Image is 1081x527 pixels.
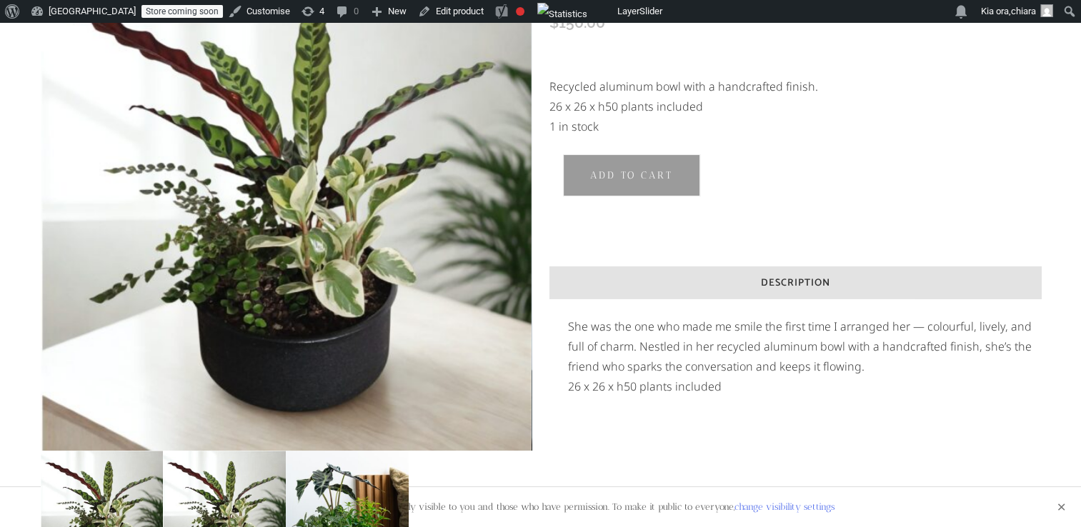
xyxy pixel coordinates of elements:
p: 26 x 26 x h50 plants included [549,96,1040,116]
iframe: Payment method messaging [547,31,1043,51]
div: Focus keyphrase not set [516,7,524,16]
span: Description [760,275,830,291]
p: 26 x 26 x h50 plants included [568,376,1040,396]
a: Store coming soon [141,5,223,18]
img: Views over 48 hours. Click for more Jetpack Stats. [537,3,587,26]
p: 1 in stock [549,116,1040,136]
iframe: Secure express checkout frame [547,211,1043,251]
p: Recycled aluminum bowl with a handcrafted finish. [549,76,1040,96]
p: She was the one who made me smile the first time I arranged her — colourful, lively, and full of ... [568,316,1040,376]
span: chiara [1011,6,1036,16]
button: Add to cart [563,154,700,196]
